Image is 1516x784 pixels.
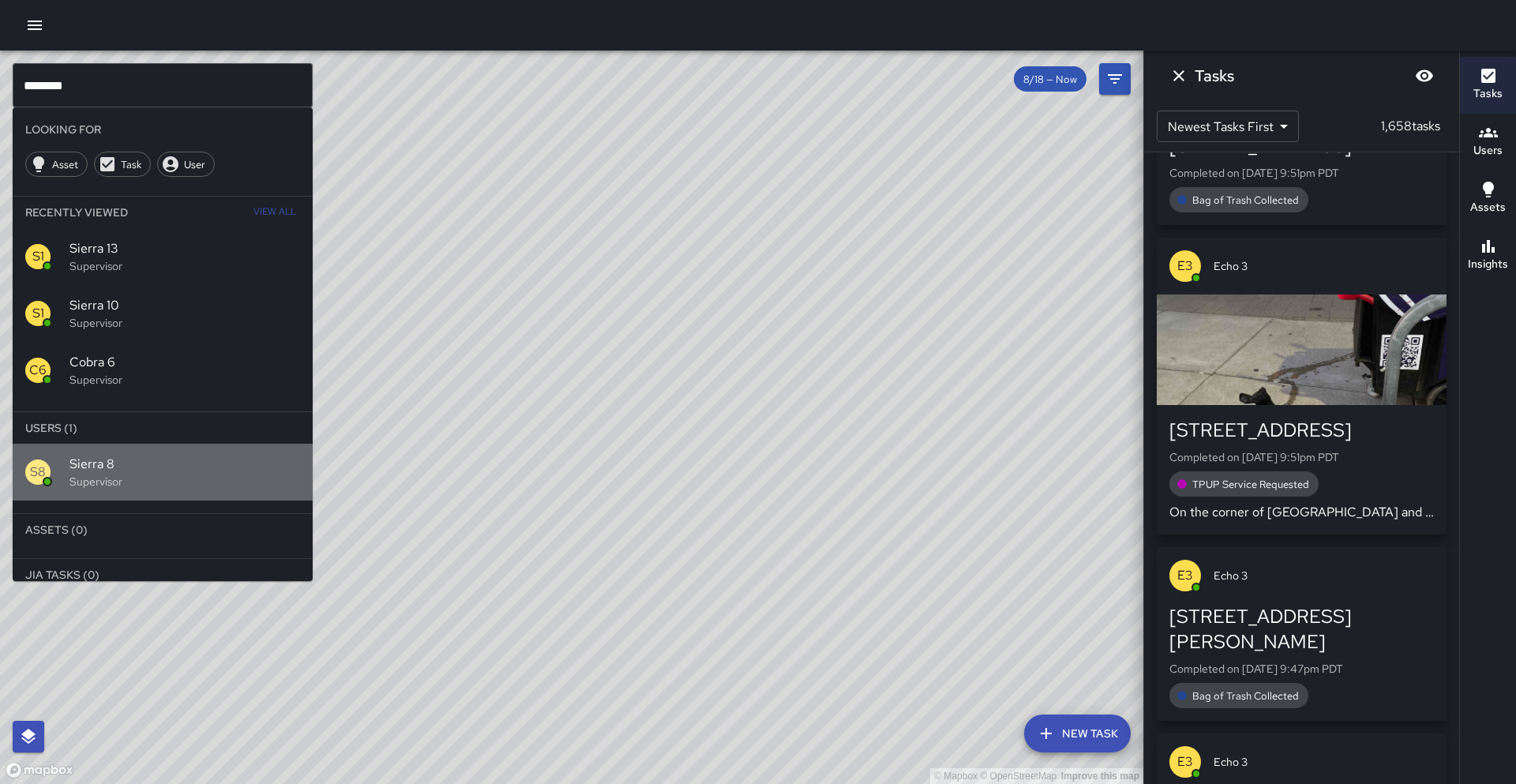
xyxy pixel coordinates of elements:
li: Jia Tasks (0) [13,559,313,591]
span: Echo 3 [1214,258,1434,274]
p: Supervisor [69,258,300,274]
p: On the corner of [GEOGRAPHIC_DATA] and [GEOGRAPHIC_DATA] on the corner of Whole Foods [1169,503,1434,522]
h6: Insights [1468,256,1508,273]
span: View All [253,200,296,225]
div: [STREET_ADDRESS][PERSON_NAME] [1169,604,1434,655]
span: Bag of Trash Collected [1183,193,1308,207]
span: Bag of Trash Collected [1183,689,1308,703]
button: Assets [1460,171,1516,227]
button: E3Echo 3[STREET_ADDRESS]Completed on [DATE] 9:51pm PDTTPUP Service RequestedOn the corner of [GEO... [1157,238,1447,535]
button: Tasks [1460,57,1516,114]
p: E3 [1177,752,1193,771]
span: User [175,158,214,171]
li: Looking For [13,114,313,145]
span: Sierra 13 [69,239,300,258]
p: Completed on [DATE] 9:51pm PDT [1169,449,1434,465]
button: Users [1460,114,1516,171]
h6: Tasks [1473,85,1503,103]
p: S1 [32,247,44,266]
span: Asset [43,158,87,171]
p: E3 [1177,566,1193,585]
span: Task [112,158,150,171]
div: [STREET_ADDRESS] [1169,418,1434,443]
p: Completed on [DATE] 9:47pm PDT [1169,661,1434,677]
li: Recently Viewed [13,197,313,228]
span: Echo 3 [1214,568,1434,583]
span: Cobra 6 [69,353,300,372]
div: S1Sierra 13Supervisor [13,228,313,285]
p: S8 [30,463,46,482]
h6: Users [1473,142,1503,159]
li: Assets (0) [13,514,313,546]
button: Filters [1099,63,1131,95]
div: C6Cobra 6Supervisor [13,342,313,399]
p: C6 [29,361,47,380]
button: Dismiss [1163,60,1195,92]
p: E3 [1177,257,1193,276]
button: View All [250,197,300,228]
span: Sierra 10 [69,296,300,315]
div: S1Sierra 10Supervisor [13,285,313,342]
li: Users (1) [13,412,313,444]
h6: Assets [1470,199,1506,216]
button: Insights [1460,227,1516,284]
div: Task [94,152,151,177]
p: S1 [32,304,44,323]
button: New Task [1024,715,1131,752]
span: 8/18 — Now [1014,73,1086,86]
div: Asset [25,152,88,177]
button: E3Echo 3[STREET_ADDRESS][PERSON_NAME]Completed on [DATE] 9:47pm PDTBag of Trash Collected [1157,547,1447,721]
span: Sierra 8 [69,455,300,474]
p: Supervisor [69,474,300,490]
p: Completed on [DATE] 9:51pm PDT [1169,165,1434,181]
span: Echo 3 [1214,754,1434,770]
div: S8Sierra 8Supervisor [13,444,313,501]
p: 1,658 tasks [1375,117,1447,136]
p: Supervisor [69,315,300,331]
div: User [157,152,215,177]
span: TPUP Service Requested [1183,478,1319,491]
h6: Tasks [1195,63,1234,88]
p: Supervisor [69,372,300,388]
button: Blur [1409,60,1440,92]
div: Newest Tasks First [1157,111,1299,142]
